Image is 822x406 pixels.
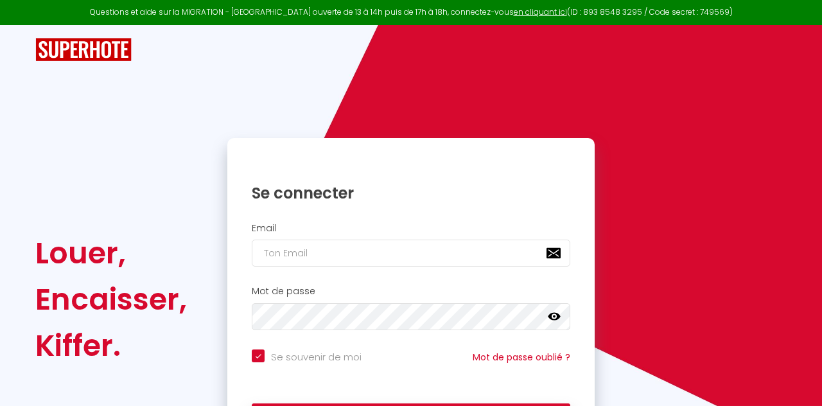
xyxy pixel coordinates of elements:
[252,223,570,234] h2: Email
[473,351,570,364] a: Mot de passe oublié ?
[768,352,822,406] iframe: LiveChat chat widget
[35,230,187,276] div: Louer,
[252,286,570,297] h2: Mot de passe
[35,38,132,62] img: SuperHote logo
[35,276,187,322] div: Encaisser,
[252,240,570,267] input: Ton Email
[252,183,570,203] h1: Se connecter
[35,322,187,369] div: Kiffer.
[514,6,567,17] a: en cliquant ici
